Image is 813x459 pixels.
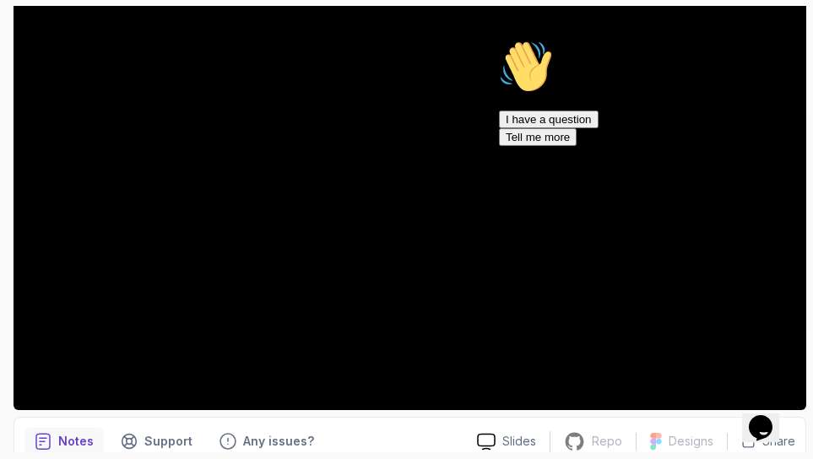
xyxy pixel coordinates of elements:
[243,433,314,450] p: Any issues?
[7,7,61,61] img: :wave:
[7,51,167,63] span: Hi! How can we help?
[463,433,550,451] a: Slides
[727,433,795,450] button: Share
[7,7,311,113] div: 👋Hi! How can we help?I have a questionTell me more
[592,433,622,450] p: Repo
[58,433,94,450] p: Notes
[502,433,536,450] p: Slides
[742,391,796,442] iframe: chat widget
[492,33,796,383] iframe: chat widget
[111,428,203,455] button: Support button
[24,428,104,455] button: notes button
[144,433,192,450] p: Support
[7,95,84,113] button: Tell me more
[7,78,106,95] button: I have a question
[669,433,713,450] p: Designs
[209,428,324,455] button: Feedback button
